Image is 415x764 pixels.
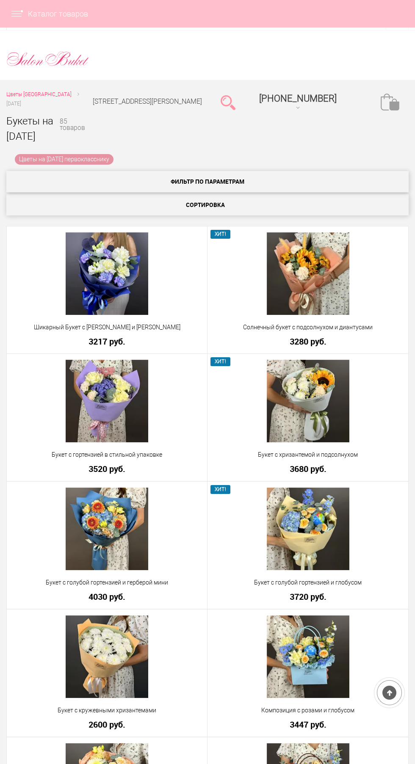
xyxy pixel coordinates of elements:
[6,101,21,107] span: [DATE]
[93,97,202,105] a: [STREET_ADDRESS][PERSON_NAME]
[6,171,409,192] span: Фильтр по параметрам
[60,119,85,154] small: 85 товаров
[6,90,72,99] a: Цветы [GEOGRAPHIC_DATA]
[267,488,349,570] img: Букет с голубой гортензией и глобусом
[6,50,89,68] img: Цветы Нижний Новгород
[12,578,202,587] a: Букет с голубой гортензией и герберой мини
[259,93,337,104] span: [PHONE_NUMBER]
[213,464,403,473] a: 3680 руб.
[213,706,403,715] a: Композиция с розами и глобусом
[210,485,230,494] span: ХИТ!
[254,90,342,114] a: [PHONE_NUMBER]
[66,615,148,698] img: Букет с кружевными хризантемами
[213,720,403,729] a: 3447 руб.
[6,194,404,215] span: Сортировка
[12,592,202,601] a: 4030 руб.
[66,232,148,315] img: Шикарный Букет с Розами и Синими Диантусами
[12,464,202,473] a: 3520 руб.
[12,337,202,346] a: 3217 руб.
[213,450,403,459] a: Букет с хризантемой и подсолнухом
[213,323,403,332] a: Солнечный букет с подсолнухом и диантусами
[213,578,403,587] a: Букет с голубой гортензией и глобусом
[6,91,72,97] span: Цветы [GEOGRAPHIC_DATA]
[213,337,403,346] a: 3280 руб.
[15,154,113,165] a: Цветы на [DATE] первокласснику
[12,323,202,332] a: Шикарный Букет с [PERSON_NAME] и [PERSON_NAME]
[210,230,230,239] span: ХИТ!
[213,592,403,601] a: 3720 руб.
[267,360,349,442] img: Букет с хризантемой и подсолнухом
[12,706,202,715] a: Букет с кружевными хризантемами
[66,488,148,570] img: Букет с голубой гортензией и герберой мини
[210,357,230,366] span: ХИТ!
[12,720,202,729] a: 2600 руб.
[6,113,57,144] h1: Букеты на [DATE]
[267,232,349,315] img: Солнечный букет с подсолнухом и диантусами
[66,360,148,442] img: Букет с гортензией в стильной упаковке
[12,450,202,459] a: Букет с гортензией в стильной упаковке
[267,615,349,698] img: Композиция с розами и глобусом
